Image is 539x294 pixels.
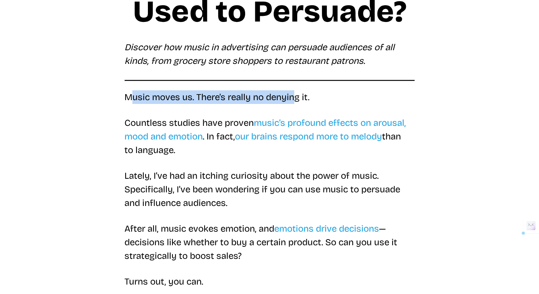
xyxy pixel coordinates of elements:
a: our brains respond more to melody [235,131,382,142]
p: Music moves us. There’s really no denying it. [124,90,415,104]
p: Turns out, you can. [124,275,415,288]
p: Lately, I’ve had an itching curiosity about the power of music. Specifically, I’ve been wondering... [124,169,415,210]
em: Discover how music in advertising can persuade audiences of all kinds, from grocery store shopper... [124,42,395,66]
p: After all, music evokes emotion, and — decisions like whether to buy a certain product. So can yo... [124,222,415,263]
a: emotions drive decisions [274,223,379,234]
p: Countless studies have proven . In fact, than to language. [124,116,415,157]
a: music’s profound effects on arousal, mood and emotion [124,118,406,142]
